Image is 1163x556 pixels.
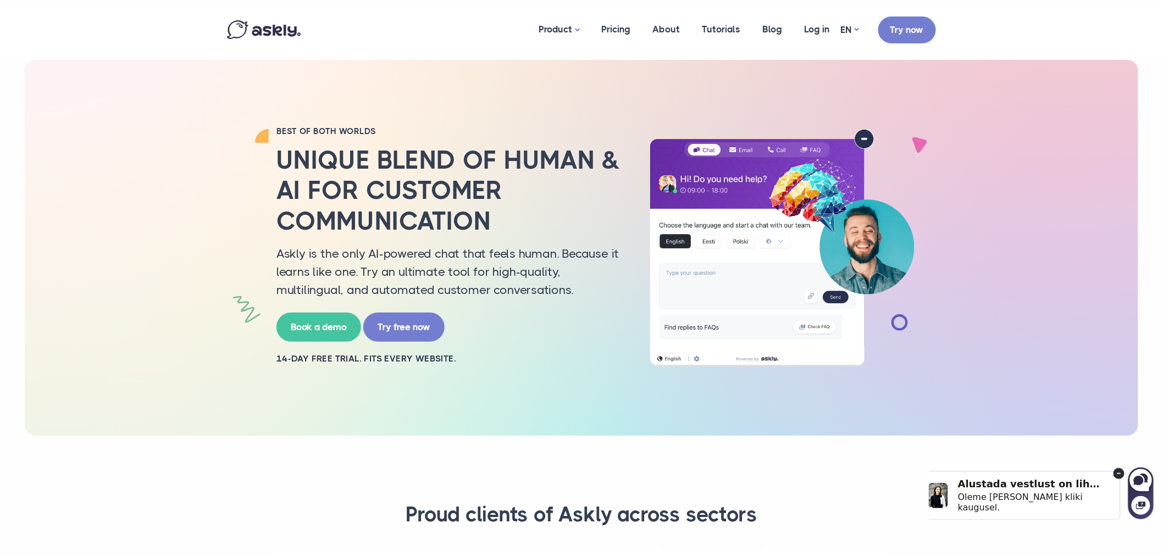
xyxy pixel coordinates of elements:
h2: BEST OF BOTH WORLDS [276,126,623,137]
div: Oleme [PERSON_NAME] kliki kaugusel. [29,38,175,59]
a: Pricing [590,3,641,56]
h3: Proud clients of Askly across sectors [241,502,922,528]
p: Askly is the only AI-powered chat that feels human. Because it learns like one. Try an ultimate t... [276,244,623,299]
a: Log in [793,3,840,56]
img: AI multilingual chat [639,129,925,366]
h2: Unique blend of human & AI for customer communication [276,145,623,236]
a: Product [528,3,590,57]
img: Askly [227,20,301,39]
div: Alustada vestlust on lihtne! [29,25,175,36]
a: About [641,3,691,56]
a: Tutorials [691,3,751,56]
a: Try free now [363,313,445,342]
a: EN [840,22,859,38]
h2: 14-day free trial. Fits every website. [276,353,623,365]
iframe: Askly chat [929,453,1155,520]
a: Book a demo [276,313,361,342]
a: Try now [878,16,936,43]
a: Blog [751,3,793,56]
